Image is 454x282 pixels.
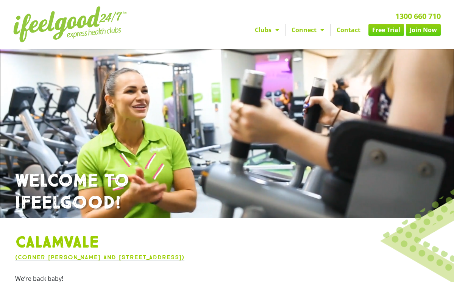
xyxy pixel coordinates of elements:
[165,24,441,36] nav: Menu
[368,24,404,36] a: Free Trial
[395,11,441,21] a: 1300 660 710
[15,170,439,214] h1: WELCOME TO IFEELGOOD!
[249,24,285,36] a: Clubs
[15,254,184,261] a: (Corner [PERSON_NAME] and [STREET_ADDRESS])
[286,24,330,36] a: Connect
[15,233,439,253] h1: Calamvale
[406,24,441,36] a: Join Now
[331,24,367,36] a: Contact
